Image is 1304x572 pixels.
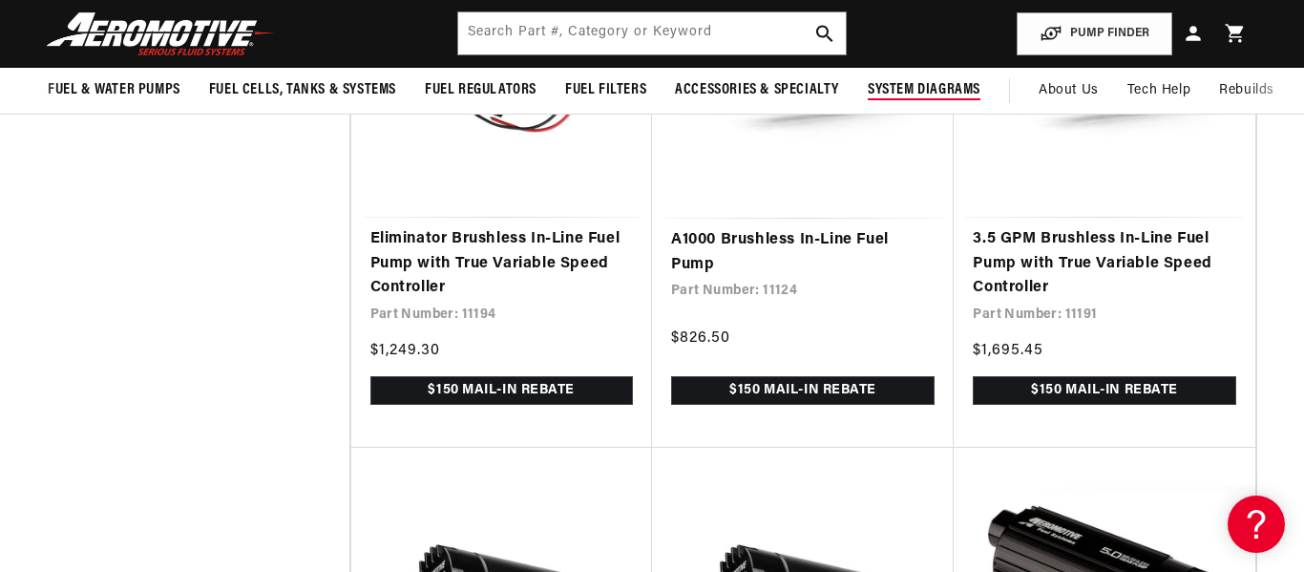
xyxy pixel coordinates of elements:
[41,11,280,56] img: Aeromotive
[671,228,935,277] a: A1000 Brushless In-Line Fuel Pump
[1024,68,1113,114] a: About Us
[804,12,846,54] button: search button
[551,68,661,113] summary: Fuel Filters
[410,68,551,113] summary: Fuel Regulators
[1113,68,1205,114] summary: Tech Help
[425,80,536,100] span: Fuel Regulators
[1205,68,1289,114] summary: Rebuilds
[195,68,410,113] summary: Fuel Cells, Tanks & Systems
[661,68,853,113] summary: Accessories & Specialty
[973,227,1235,301] a: 3.5 GPM Brushless In-Line Fuel Pump with True Variable Speed Controller
[1127,80,1190,101] span: Tech Help
[370,227,633,301] a: Eliminator Brushless In-Line Fuel Pump with True Variable Speed Controller
[48,80,180,100] span: Fuel & Water Pumps
[209,80,396,100] span: Fuel Cells, Tanks & Systems
[1039,83,1099,97] span: About Us
[458,12,847,54] input: Search by Part Number, Category or Keyword
[1219,80,1274,101] span: Rebuilds
[565,80,646,100] span: Fuel Filters
[868,80,980,100] span: System Diagrams
[33,68,195,113] summary: Fuel & Water Pumps
[853,68,995,113] summary: System Diagrams
[675,80,839,100] span: Accessories & Specialty
[1017,12,1172,55] button: PUMP FINDER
